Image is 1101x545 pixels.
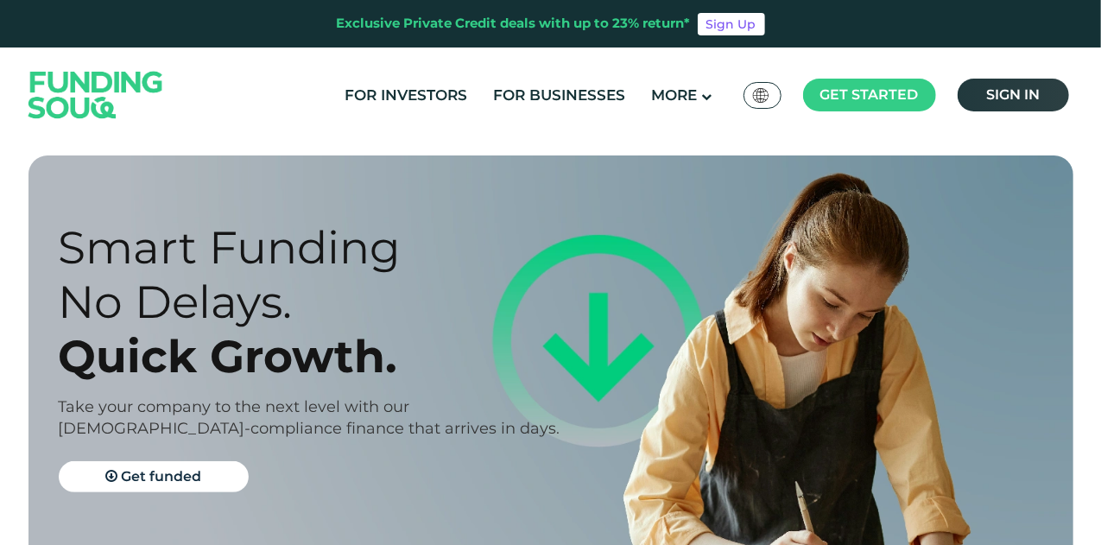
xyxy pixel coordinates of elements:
[698,13,765,35] a: Sign Up
[59,275,581,329] div: No Delays.
[121,468,201,485] span: Get funded
[11,51,180,138] img: Logo
[651,86,697,104] span: More
[820,86,919,103] span: Get started
[59,329,581,383] div: Quick Growth.
[489,81,630,110] a: For Businesses
[337,14,691,34] div: Exclusive Private Credit deals with up to 23% return*
[753,88,769,103] img: SA Flag
[59,220,581,275] div: Smart Funding
[59,461,249,492] a: Get funded
[958,79,1069,111] a: Sign in
[59,418,581,440] div: [DEMOGRAPHIC_DATA]-compliance finance that arrives in days.
[340,81,471,110] a: For Investors
[986,86,1040,103] span: Sign in
[59,396,581,418] div: Take your company to the next level with our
